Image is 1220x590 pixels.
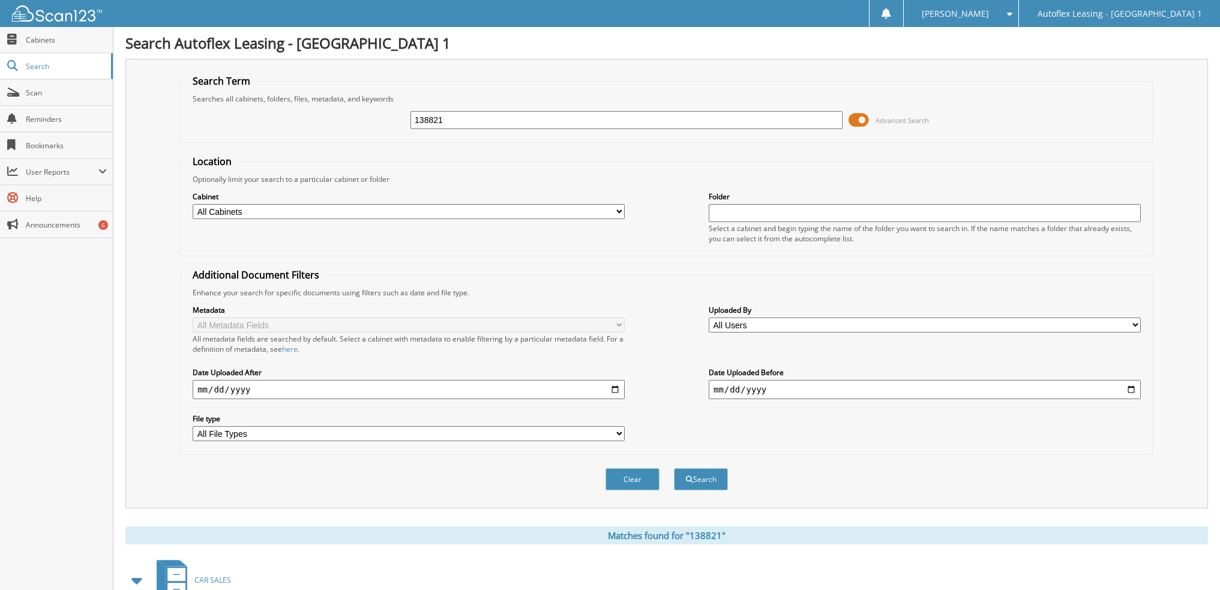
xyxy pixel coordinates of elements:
[1038,10,1202,17] span: Autoflex Leasing - [GEOGRAPHIC_DATA] 1
[26,140,107,151] span: Bookmarks
[98,220,108,230] div: 6
[193,380,625,399] input: start
[709,380,1141,399] input: end
[193,334,625,354] div: All metadata fields are searched by default. Select a cabinet with metadata to enable filtering b...
[605,468,660,490] button: Clear
[26,114,107,124] span: Reminders
[187,155,238,168] legend: Location
[187,94,1147,104] div: Searches all cabinets, folders, files, metadata, and keywords
[187,287,1147,298] div: Enhance your search for specific documents using filters such as date and file type.
[922,10,989,17] span: [PERSON_NAME]
[709,223,1141,244] div: Select a cabinet and begin typing the name of the folder you want to search in. If the name match...
[26,220,107,230] span: Announcements
[709,367,1141,378] label: Date Uploaded Before
[125,33,1208,53] h1: Search Autoflex Leasing - [GEOGRAPHIC_DATA] 1
[187,268,325,281] legend: Additional Document Filters
[709,305,1141,315] label: Uploaded By
[193,191,625,202] label: Cabinet
[26,35,107,45] span: Cabinets
[187,74,256,88] legend: Search Term
[876,116,929,125] span: Advanced Search
[26,88,107,98] span: Scan
[12,5,102,22] img: scan123-logo-white.svg
[187,174,1147,184] div: Optionally limit your search to a particular cabinet or folder
[26,167,98,177] span: User Reports
[26,61,105,71] span: Search
[26,193,107,203] span: Help
[282,344,298,354] a: here
[193,305,625,315] label: Metadata
[709,191,1141,202] label: Folder
[194,575,231,585] span: CAR SALES
[125,526,1208,544] div: Matches found for "138821"
[193,414,625,424] label: File type
[193,367,625,378] label: Date Uploaded After
[674,468,728,490] button: Search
